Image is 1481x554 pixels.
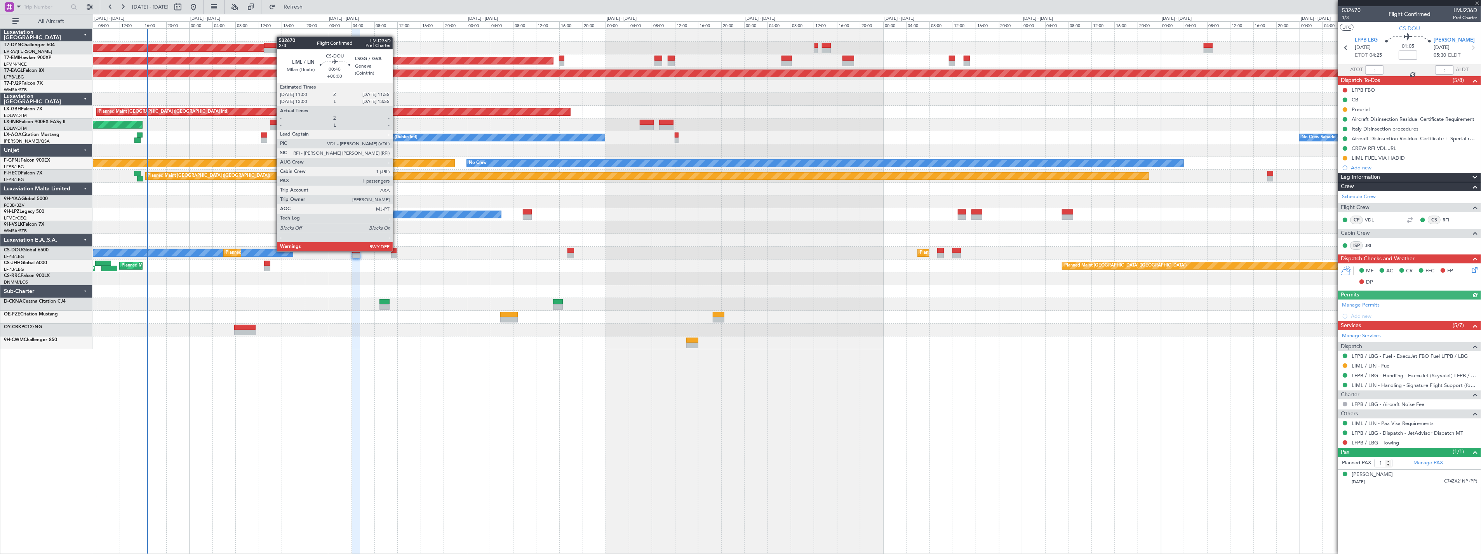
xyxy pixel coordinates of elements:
[1341,448,1349,457] span: Pax
[468,16,498,22] div: [DATE] - [DATE]
[1341,254,1415,263] span: Dispatch Checks and Weather
[976,21,999,28] div: 16:00
[837,21,860,28] div: 16:00
[4,209,44,214] a: 9H-LPZLegacy 500
[4,138,50,144] a: [PERSON_NAME]/QSA
[1444,478,1477,485] span: C74ZX21NP (PP)
[1352,439,1399,446] a: LFPB / LBG - Towing
[9,15,84,28] button: All Aircraft
[999,21,1022,28] div: 20:00
[4,177,24,183] a: LFPB/LBG
[814,21,837,28] div: 12:00
[1064,260,1187,272] div: Planned Maint [GEOGRAPHIC_DATA] ([GEOGRAPHIC_DATA])
[1425,267,1434,275] span: FFC
[1443,216,1460,223] a: RFI
[4,261,21,265] span: CS-JHH
[4,56,19,60] span: T7-EMI
[4,299,66,304] a: D-CKNACessna Citation CJ4
[1402,43,1414,51] span: 01:05
[265,1,312,13] button: Refresh
[295,209,313,220] div: No Crew
[1350,66,1363,74] span: ATOT
[1352,125,1418,132] div: Italy Disinsection procedures
[4,209,19,214] span: 9H-LPZ
[1352,155,1405,161] div: LIML FUEL VIA HADID
[1352,401,1424,408] a: LFPB / LBG - Aircraft Noise Fee
[4,120,65,124] a: LX-INBFalcon 900EX EASy II
[860,21,883,28] div: 20:00
[4,248,49,253] a: CS-DOUGlobal 6500
[4,61,27,67] a: LFMN/NCE
[629,21,652,28] div: 04:00
[4,274,50,278] a: CS-RRCFalcon 900LX
[226,247,348,259] div: Planned Maint [GEOGRAPHIC_DATA] ([GEOGRAPHIC_DATA])
[1434,37,1475,44] span: [PERSON_NAME]
[4,107,42,111] a: LX-GBHFalcon 7X
[1355,52,1368,59] span: ETOT
[536,21,559,28] div: 12:00
[1351,164,1477,171] div: Add new
[469,157,487,169] div: No Crew
[444,21,467,28] div: 20:00
[1300,21,1323,28] div: 00:00
[1355,37,1378,44] span: LFPB LBG
[94,16,124,22] div: [DATE] - [DATE]
[1370,52,1382,59] span: 04:25
[4,338,57,342] a: 9H-CWMChallenger 850
[490,21,513,28] div: 04:00
[148,170,270,182] div: Planned Maint [GEOGRAPHIC_DATA] ([GEOGRAPHIC_DATA])
[1207,21,1230,28] div: 08:00
[4,222,23,227] span: 9H-VSLK
[235,21,259,28] div: 08:00
[1352,382,1477,388] a: LIML / LIN - Handling - Signature Flight Support (formely Prime Avn) LIML / LIN
[1342,6,1361,14] span: 532670
[4,254,24,260] a: LFPB/LBG
[1389,10,1431,19] div: Flight Confirmed
[721,21,745,28] div: 20:00
[397,21,421,28] div: 12:00
[259,21,282,28] div: 12:00
[1023,16,1053,22] div: [DATE] - [DATE]
[1428,216,1441,224] div: CS
[4,261,47,265] a: CS-JHHGlobal 6000
[745,16,775,22] div: [DATE] - [DATE]
[791,21,814,28] div: 08:00
[1341,182,1354,191] span: Crew
[4,171,21,176] span: F-HECD
[374,21,398,28] div: 08:00
[329,16,359,22] div: [DATE] - [DATE]
[4,202,24,208] a: FCBB/BZV
[1114,21,1138,28] div: 16:00
[513,21,536,28] div: 08:00
[4,107,21,111] span: LX-GBH
[652,21,675,28] div: 08:00
[1138,21,1161,28] div: 20:00
[4,81,43,86] a: T7-PJ29Falcon 7X
[166,21,190,28] div: 20:00
[1352,372,1477,379] a: LFPB / LBG - Handling - ExecuJet (Skyvalet) LFPB / LBG
[4,215,26,221] a: LFMD/CEQ
[1365,242,1382,249] a: JRL
[1434,52,1446,59] span: 05:30
[282,21,305,28] div: 16:00
[1323,21,1346,28] div: 04:00
[1342,14,1361,21] span: 1/3
[4,299,23,304] span: D-CKNA
[4,312,20,317] span: OE-FZE
[906,21,929,28] div: 04:00
[1341,342,1362,351] span: Dispatch
[1022,21,1045,28] div: 00:00
[1161,21,1184,28] div: 00:00
[212,21,236,28] div: 04:00
[351,21,374,28] div: 04:00
[4,197,48,201] a: 9H-YAAGlobal 5000
[1352,430,1463,436] a: LFPB / LBG - Dispatch - JetAdvisor Dispatch MT
[883,21,907,28] div: 00:00
[4,74,24,80] a: LFPB/LBG
[698,21,721,28] div: 16:00
[1184,21,1207,28] div: 04:00
[607,16,637,22] div: [DATE] - [DATE]
[4,56,51,60] a: T7-EMIHawker 900XP
[4,312,58,317] a: OE-FZECitation Mustang
[1352,362,1391,369] a: LIML / LIN - Fuel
